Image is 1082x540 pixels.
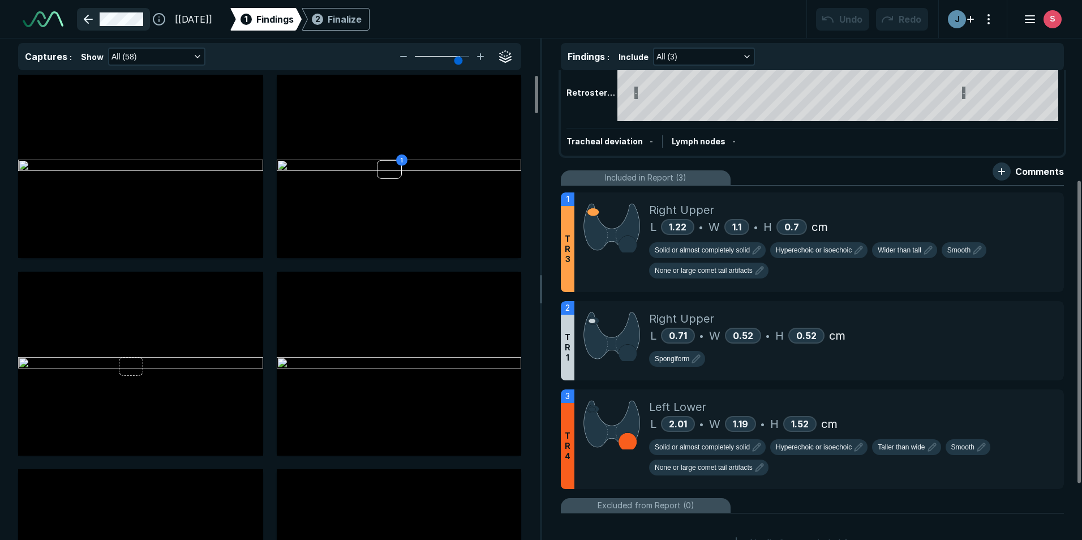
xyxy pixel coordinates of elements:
img: JsHReAAAAAZJREFUAwCTqu5D4lAz2gAAAABJRU5ErkJggg== [583,310,640,361]
span: - [732,136,736,146]
span: Show [81,51,104,63]
span: Excluded from Report (0) [598,499,694,512]
span: : [70,52,72,62]
span: 1.52 [791,418,809,430]
span: • [754,220,758,234]
span: cm [829,327,845,344]
span: 1.19 [733,418,748,430]
span: [[DATE]] [175,12,212,26]
span: 1.22 [669,221,686,233]
a: See-Mode Logo [18,7,68,32]
span: cm [811,218,828,235]
div: Finalize [328,12,362,26]
span: All (58) [111,50,136,63]
span: Wider than tall [878,245,921,255]
li: 3TR4Left LowerL2.01•W1.19•H1.52cm [561,389,1064,489]
div: avatar-name [1044,10,1062,28]
span: Solid or almost completely solid [655,442,750,452]
span: Tracheal deviation [566,136,643,146]
span: Smooth [947,245,971,255]
span: 1 [566,193,569,205]
li: 1TR3Right UpperL1.22•W1.1•H0.7cm [561,192,1064,292]
span: 1.1 [732,221,741,233]
span: Hyperechoic or isoechoic [776,245,852,255]
span: Lymph nodes [672,136,725,146]
span: W [709,218,720,235]
span: Hyperechoic or isoechoic [776,442,852,452]
span: T R 1 [565,332,570,363]
span: W [709,327,720,344]
span: L [650,218,656,235]
img: See-Mode Logo [23,11,63,27]
li: 2TR1Right UpperL0.71•W0.52•H0.52cm [561,301,1064,380]
div: 2Finalize [302,8,370,31]
span: Taller than wide [878,442,925,452]
span: H [763,218,772,235]
span: 3 [565,390,570,402]
span: • [766,329,770,342]
span: Solid or almost completely solid [655,245,750,255]
span: • [699,417,703,431]
span: 2.01 [669,418,687,430]
span: T R 3 [565,234,570,264]
span: W [709,415,720,432]
span: 1 [244,13,248,25]
span: Findings [568,51,605,62]
span: • [699,220,703,234]
span: 0.52 [796,330,817,341]
span: Right Upper [649,310,714,327]
span: H [770,415,779,432]
span: All (3) [656,50,677,63]
span: Left Lower [649,398,706,415]
span: 0.7 [784,221,799,233]
div: avatar-name [948,10,966,28]
span: H [775,327,784,344]
span: - [650,136,653,146]
span: Include [619,51,649,63]
span: 2 [565,302,570,314]
span: Findings [256,12,294,26]
span: L [650,415,656,432]
span: None or large comet tail artifacts [655,462,753,473]
span: None or large comet tail artifacts [655,265,753,276]
span: Included in Report (3) [605,172,686,184]
span: 0.71 [669,330,687,341]
span: : [607,52,609,62]
span: 0.52 [733,330,753,341]
button: Undo [816,8,869,31]
span: Right Upper [649,202,714,218]
span: L [650,327,656,344]
span: J [955,13,960,25]
span: cm [821,415,838,432]
span: • [699,329,703,342]
span: • [761,417,765,431]
button: avatar-name [1016,8,1064,31]
span: Captures [25,51,67,62]
span: S [1050,13,1055,25]
span: Spongiform [655,354,689,364]
img: ga+8HgAAAAZJREFUAwAjZl0lDK4rcgAAAABJRU5ErkJggg== [583,202,640,252]
button: Redo [876,8,928,31]
span: T R 4 [565,431,570,461]
span: Comments [1015,165,1064,178]
span: 2 [315,13,320,25]
img: 85JImIAAAAGSURBVAMAoyKrCJFdohsAAAAASUVORK5CYII= [583,398,640,449]
span: Smooth [951,442,974,452]
div: 1Findings [230,8,302,31]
